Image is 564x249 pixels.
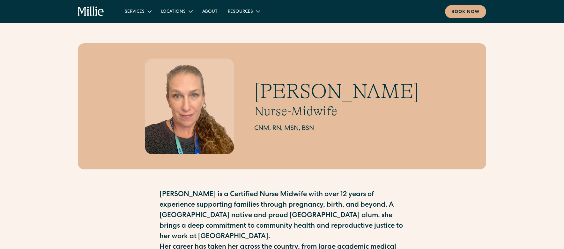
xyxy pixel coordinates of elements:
[125,9,145,15] div: Services
[445,5,486,18] a: Book now
[78,6,104,17] a: home
[156,6,197,17] div: Locations
[160,191,403,240] strong: [PERSON_NAME] is a Certified Nurse Midwife with over 12 years of experience supporting families t...
[451,9,480,16] div: Book now
[254,103,419,119] h2: Nurse-Midwife
[223,6,264,17] div: Resources
[254,79,419,104] h1: [PERSON_NAME]
[254,124,419,133] h2: CNM, RN, MSN, BSN
[161,9,186,15] div: Locations
[197,6,223,17] a: About
[120,6,156,17] div: Services
[228,9,253,15] div: Resources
